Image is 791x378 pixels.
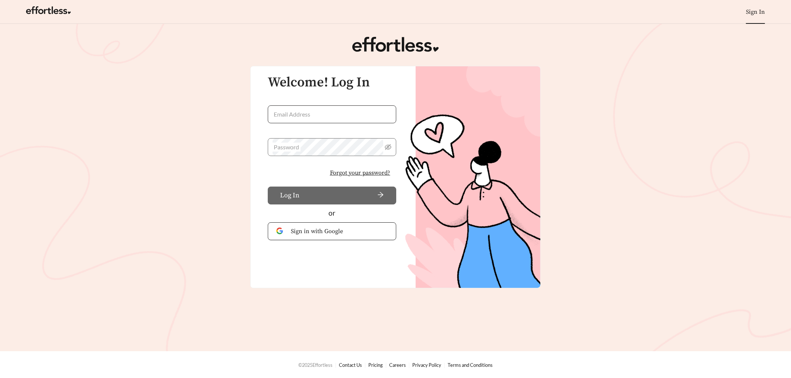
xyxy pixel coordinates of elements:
span: Forgot your password? [330,168,390,177]
a: Sign In [746,8,765,16]
button: Sign in with Google [268,222,396,240]
div: or [268,208,396,219]
button: Forgot your password? [324,165,396,181]
span: Sign in with Google [291,227,388,236]
button: Log Inarrow-right [268,187,396,204]
a: Pricing [368,362,383,368]
img: Google Authentication [276,228,285,235]
a: Terms and Conditions [448,362,493,368]
a: Contact Us [339,362,362,368]
span: © 2025 Effortless [298,362,333,368]
span: eye-invisible [385,144,391,150]
a: Privacy Policy [412,362,441,368]
a: Careers [389,362,406,368]
h3: Welcome! Log In [268,75,396,90]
